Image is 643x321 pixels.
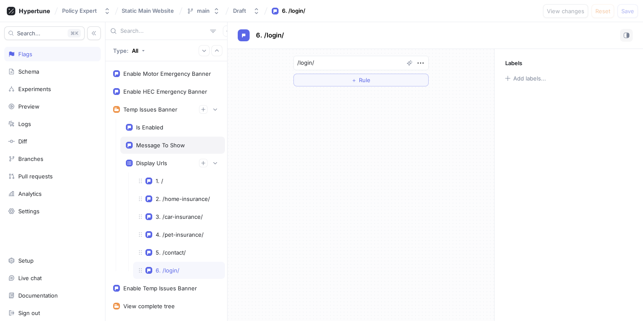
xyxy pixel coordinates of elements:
[18,275,42,281] div: Live chat
[282,7,305,15] div: 6. /login/
[197,7,210,14] div: main
[132,47,138,54] div: All
[293,56,429,70] textarea: /login/
[156,249,186,256] div: 5. /contact/
[156,231,204,238] div: 4. /pet-insurance/
[123,88,207,95] div: Enable HEC Emergency Banner
[136,142,185,149] div: Message To Show
[351,77,357,83] span: ＋
[199,45,210,56] button: Expand all
[122,8,174,14] span: Static Main Website
[18,51,32,57] div: Flags
[18,103,40,110] div: Preview
[123,303,175,310] div: View complete tree
[123,70,211,77] div: Enable Motor Emergency Banner
[183,4,223,18] button: main
[547,9,584,14] span: View changes
[256,31,284,40] p: 6. /login/
[120,27,207,35] input: Search...
[4,26,85,40] button: Search...K
[543,4,588,18] button: View changes
[18,208,40,215] div: Settings
[293,74,429,86] button: ＋Rule
[62,7,97,14] div: Policy Expert
[136,160,167,166] div: Display Urls
[59,4,114,18] button: Policy Expert
[17,31,40,36] span: Search...
[505,60,522,66] p: Labels
[110,43,148,58] button: Type: All
[18,120,31,127] div: Logs
[592,4,614,18] button: Reset
[211,45,222,56] button: Collapse all
[136,124,163,131] div: Is Enabled
[18,155,43,162] div: Branches
[68,29,81,37] div: K
[18,257,34,264] div: Setup
[113,47,128,54] p: Type:
[233,7,246,14] div: Draft
[502,73,548,84] button: Add labels...
[595,9,610,14] span: Reset
[4,288,101,303] a: Documentation
[123,106,177,113] div: Temp Issues Banner
[18,292,58,299] div: Documentation
[617,4,638,18] button: Save
[513,76,546,81] div: Add labels...
[18,68,39,75] div: Schema
[18,86,51,92] div: Experiments
[230,4,263,18] button: Draft
[156,213,203,220] div: 3. /car-insurance/
[156,195,210,202] div: 2. /home-insurance/
[18,310,40,316] div: Sign out
[18,138,27,145] div: Diff
[18,190,42,197] div: Analytics
[123,285,197,292] div: Enable Temp Issues Banner
[359,77,370,83] span: Rule
[621,9,634,14] span: Save
[156,267,179,274] div: 6. /login/
[156,178,163,184] div: 1. /
[18,173,53,180] div: Pull requests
